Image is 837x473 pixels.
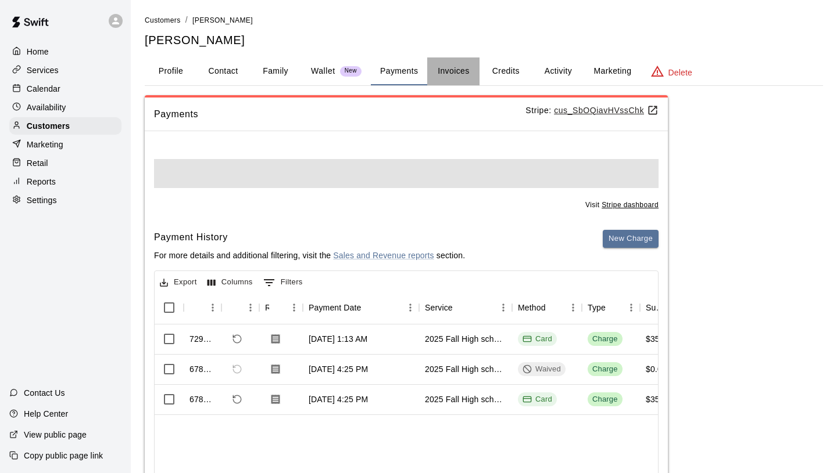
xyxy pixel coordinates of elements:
[362,299,378,316] button: Sort
[646,363,667,375] div: $0.00
[592,334,618,345] div: Charge
[157,273,200,291] button: Export
[582,291,640,324] div: Type
[269,299,285,316] button: Sort
[205,273,256,291] button: Select columns
[425,333,506,345] div: 2025 Fall High school Travel
[145,33,823,48] h5: [PERSON_NAME]
[260,273,306,292] button: Show filters
[265,291,269,324] div: Receipt
[192,16,253,24] span: [PERSON_NAME]
[24,408,68,420] p: Help Center
[24,429,87,440] p: View public page
[9,192,121,209] a: Settings
[564,299,582,316] button: Menu
[9,173,121,190] a: Reports
[9,62,121,79] a: Services
[154,230,465,245] h6: Payment History
[9,117,121,135] a: Customers
[227,359,247,379] span: Refund payment
[227,329,247,349] span: Refund payment
[145,15,181,24] a: Customers
[425,393,506,405] div: 2025 Fall High school Travel
[259,291,303,324] div: Receipt
[546,299,562,316] button: Sort
[602,201,659,209] a: Stripe dashboard
[9,136,121,153] a: Marketing
[646,393,676,405] div: $358.00
[145,57,197,85] button: Profile
[189,363,216,375] div: 678578
[668,67,692,78] p: Delete
[419,291,512,324] div: Service
[518,291,546,324] div: Method
[27,46,49,57] p: Home
[453,299,469,316] button: Sort
[27,102,66,113] p: Availability
[24,450,103,461] p: Copy public page link
[9,80,121,98] a: Calendar
[204,299,221,316] button: Menu
[145,14,823,27] nav: breadcrumb
[371,57,427,85] button: Payments
[154,250,465,261] p: For more details and additional filtering, visit the section.
[554,106,659,115] a: cus_SbOQiavHVssChk
[249,57,302,85] button: Family
[340,67,362,75] span: New
[588,291,606,324] div: Type
[145,57,823,85] div: basic tabs example
[9,154,121,172] a: Retail
[427,57,480,85] button: Invoices
[27,157,48,169] p: Retail
[311,65,335,77] p: Wallet
[303,291,419,324] div: Payment Date
[9,43,121,60] a: Home
[425,363,506,375] div: 2025 Fall High school Travel
[185,14,188,26] li: /
[532,57,584,85] button: Activity
[27,83,60,95] p: Calendar
[265,359,286,380] button: Download Receipt
[265,328,286,349] button: Download Receipt
[523,394,552,405] div: Card
[189,299,206,316] button: Sort
[333,251,434,260] a: Sales and Revenue reports
[646,333,676,345] div: $358.33
[646,291,664,324] div: Subtotal
[27,64,59,76] p: Services
[623,299,640,316] button: Menu
[27,139,63,150] p: Marketing
[592,394,618,405] div: Charge
[309,333,367,345] div: Aug 1, 2025, 1:13 AM
[592,364,618,375] div: Charge
[525,104,659,117] p: Stripe:
[480,57,532,85] button: Credits
[27,194,57,206] p: Settings
[512,291,582,324] div: Method
[27,120,70,132] p: Customers
[197,57,249,85] button: Contact
[227,389,247,409] span: Refund payment
[9,99,121,116] div: Availability
[495,299,512,316] button: Menu
[606,299,622,316] button: Sort
[145,16,181,24] span: Customers
[221,291,259,324] div: Refund
[523,364,561,375] div: Waived
[24,387,65,399] p: Contact Us
[189,333,216,345] div: 729883
[184,291,221,324] div: Id
[425,291,453,324] div: Service
[309,291,362,324] div: Payment Date
[285,299,303,316] button: Menu
[227,299,244,316] button: Sort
